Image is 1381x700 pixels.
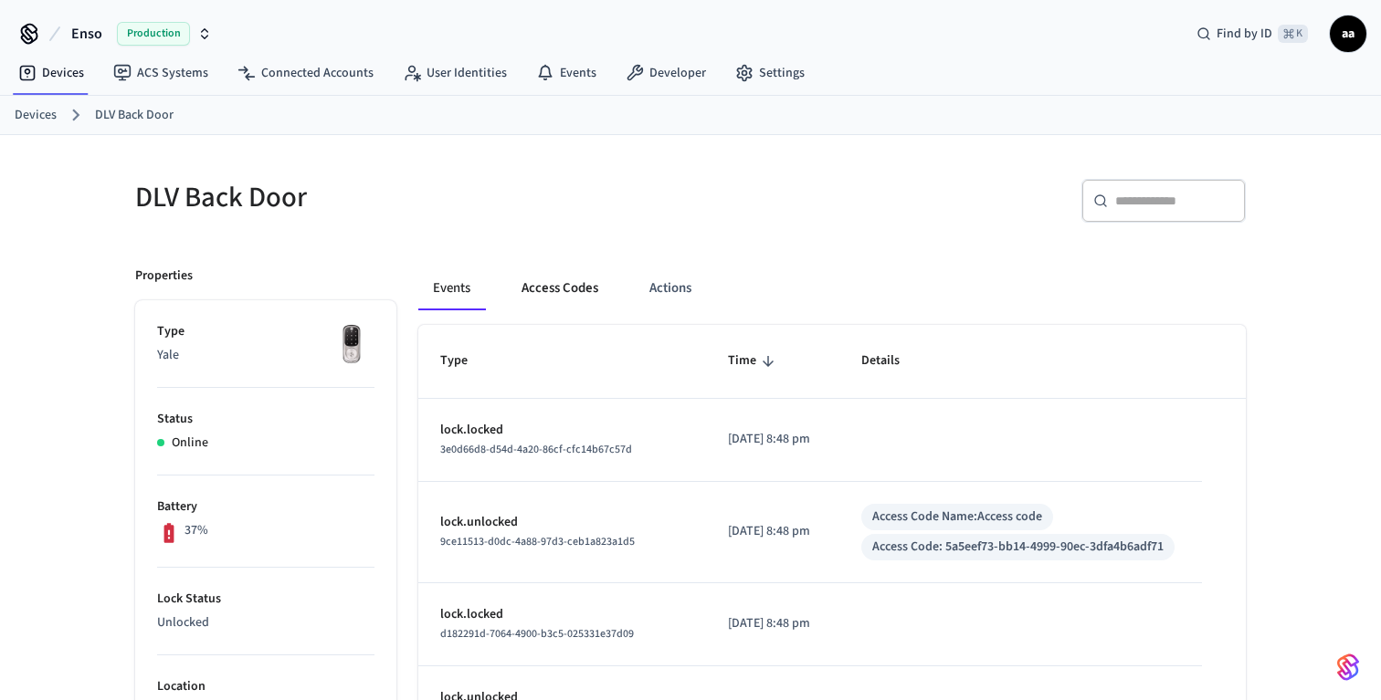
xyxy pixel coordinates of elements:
[721,57,819,89] a: Settings
[522,57,611,89] a: Events
[71,23,102,45] span: Enso
[4,57,99,89] a: Devices
[728,522,817,541] p: [DATE] 8:48 pm
[440,605,684,624] p: lock.locked
[440,513,684,532] p: lock.unlocked
[440,421,684,440] p: lock.locked
[728,347,780,375] span: Time
[157,613,374,632] p: Unlocked
[184,521,208,540] p: 37%
[440,626,634,642] span: d182291d-7064-4900-b3c5-025331e37d09
[440,347,491,375] span: Type
[418,266,1246,310] div: ant example
[861,347,923,375] span: Details
[611,57,721,89] a: Developer
[172,434,208,453] p: Online
[1182,17,1323,50] div: Find by ID⌘ K
[872,507,1042,527] div: Access Code Name: Access code
[1337,653,1359,682] img: SeamLogoGradient.69752ec5.svg
[135,179,680,216] h5: DLV Back Door
[1217,25,1272,43] span: Find by ID
[440,442,632,457] span: 3e0d66d8-d54d-4a20-86cf-cfc14b67c57d
[157,677,374,696] p: Location
[418,266,485,310] button: Events
[157,346,374,365] p: Yale
[329,322,374,368] img: Yale Assure Touchscreen Wifi Smart Lock, Satin Nickel, Front
[99,57,223,89] a: ACS Systems
[728,614,817,633] p: [DATE] 8:48 pm
[157,497,374,517] p: Battery
[872,538,1164,557] div: Access Code: 5a5eef73-bb14-4999-90ec-3dfa4b6adf71
[1278,25,1308,43] span: ⌘ K
[95,106,174,125] a: DLV Back Door
[1330,16,1366,52] button: aa
[728,430,817,449] p: [DATE] 8:48 pm
[1332,17,1365,50] span: aa
[223,57,388,89] a: Connected Accounts
[440,534,635,549] span: 9ce11513-d0dc-4a88-97d3-ceb1a823a1d5
[157,590,374,609] p: Lock Status
[157,410,374,429] p: Status
[635,266,706,310] button: Actions
[157,322,374,341] p: Type
[388,57,522,89] a: User Identities
[15,106,57,125] a: Devices
[507,266,613,310] button: Access Codes
[135,266,193,286] p: Properties
[117,22,190,46] span: Production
